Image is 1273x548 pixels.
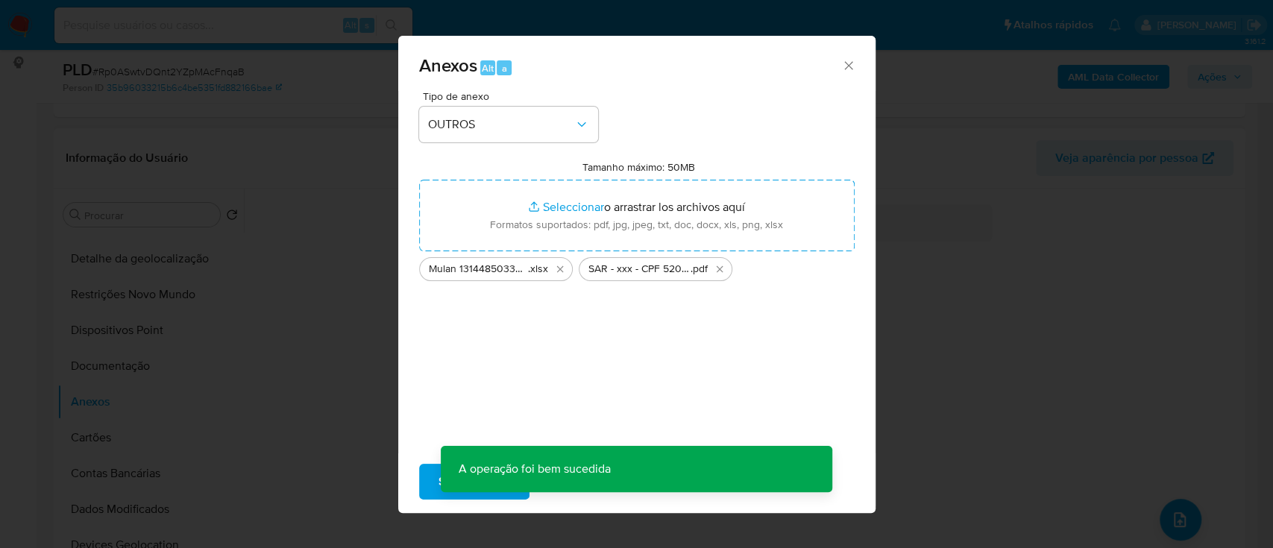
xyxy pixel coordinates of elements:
[841,58,855,72] button: Cerrar
[582,160,695,174] label: Tamanho máximo: 50MB
[502,61,507,75] span: a
[482,61,494,75] span: Alt
[423,91,602,101] span: Tipo de anexo
[439,465,510,498] span: Subir arquivo
[419,251,855,281] ul: Archivos seleccionados
[555,465,603,498] span: Cancelar
[691,262,708,277] span: .pdf
[441,446,629,492] p: A operação foi bem sucedida
[419,107,598,142] button: OUTROS
[419,52,477,78] span: Anexos
[551,260,569,278] button: Eliminar Mulan 1314485033_2025_10_03_07_18_06.xlsx
[419,464,529,500] button: Subir arquivo
[711,260,729,278] button: Eliminar SAR - xxx - CPF 52046443268 - FRANCISCO HELUENO FERNANDES DA SILVA.pdf
[429,262,528,277] span: Mulan 1314485033_2025_10_03_07_18_06
[428,117,574,132] span: OUTROS
[528,262,548,277] span: .xlsx
[588,262,691,277] span: SAR - xxx - CPF 52046443268 - FRANCISCO HELUENO [PERSON_NAME] [PERSON_NAME]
